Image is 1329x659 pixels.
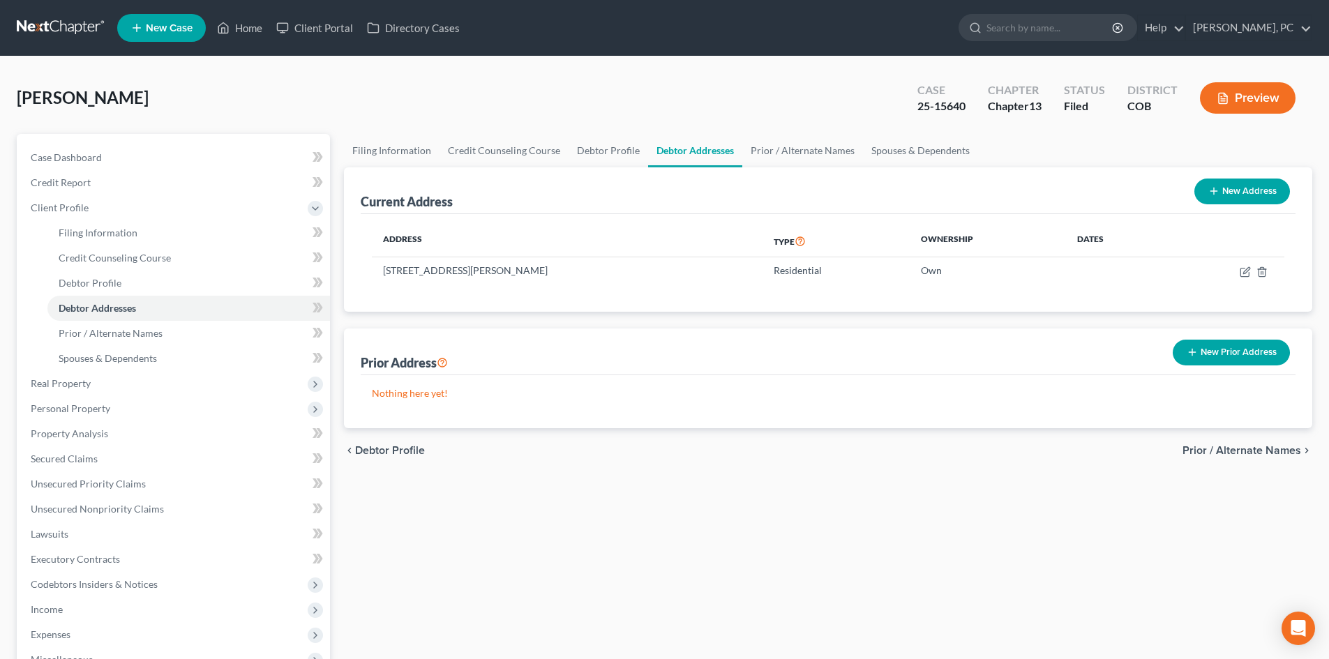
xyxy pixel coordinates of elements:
span: Codebtors Insiders & Notices [31,578,158,590]
a: Credit Counseling Course [47,245,330,271]
td: Own [910,257,1066,284]
div: Chapter [988,82,1042,98]
div: COB [1127,98,1178,114]
a: Home [210,15,269,40]
a: Directory Cases [360,15,467,40]
td: Residential [763,257,910,284]
div: 25-15640 [917,98,966,114]
span: Case Dashboard [31,151,102,163]
span: [PERSON_NAME] [17,87,149,107]
span: Prior / Alternate Names [59,327,163,339]
a: Prior / Alternate Names [742,134,863,167]
span: New Case [146,23,193,33]
a: Property Analysis [20,421,330,446]
a: [PERSON_NAME], PC [1186,15,1312,40]
span: Real Property [31,377,91,389]
div: Chapter [988,98,1042,114]
span: Credit Counseling Course [59,252,171,264]
p: Nothing here yet! [372,386,1284,400]
span: Spouses & Dependents [59,352,157,364]
a: Client Portal [269,15,360,40]
a: Debtor Addresses [648,134,742,167]
span: Client Profile [31,202,89,213]
a: Unsecured Priority Claims [20,471,330,497]
a: Debtor Profile [47,271,330,296]
a: Secured Claims [20,446,330,471]
a: Prior / Alternate Names [47,321,330,346]
span: Prior / Alternate Names [1182,445,1301,456]
button: New Prior Address [1173,340,1290,365]
i: chevron_right [1301,445,1312,456]
span: Debtor Addresses [59,302,136,314]
a: Executory Contracts [20,547,330,572]
span: Unsecured Priority Claims [31,478,146,490]
a: Unsecured Nonpriority Claims [20,497,330,522]
div: Filed [1064,98,1105,114]
span: Expenses [31,628,70,640]
a: Debtor Profile [569,134,648,167]
a: Filing Information [344,134,440,167]
button: chevron_left Debtor Profile [344,445,425,456]
a: Help [1138,15,1185,40]
div: Prior Address [361,354,448,371]
span: Personal Property [31,402,110,414]
button: New Address [1194,179,1290,204]
span: Debtor Profile [59,277,121,289]
a: Lawsuits [20,522,330,547]
span: Unsecured Nonpriority Claims [31,503,164,515]
div: Status [1064,82,1105,98]
span: Property Analysis [31,427,108,439]
a: Case Dashboard [20,145,330,170]
i: chevron_left [344,445,355,456]
span: Debtor Profile [355,445,425,456]
th: Address [372,225,763,257]
button: Prior / Alternate Names chevron_right [1182,445,1312,456]
div: Current Address [361,193,453,210]
th: Type [763,225,910,257]
button: Preview [1200,82,1296,114]
a: Credit Counseling Course [440,134,569,167]
span: Filing Information [59,227,137,238]
a: Debtor Addresses [47,296,330,321]
span: Secured Claims [31,453,98,464]
a: Spouses & Dependents [47,346,330,371]
span: Income [31,603,63,615]
div: Open Intercom Messenger [1282,612,1315,645]
span: Credit Report [31,176,91,188]
span: 13 [1029,99,1042,112]
a: Credit Report [20,170,330,195]
th: Dates [1066,225,1168,257]
a: Spouses & Dependents [863,134,978,167]
div: Case [917,82,966,98]
td: [STREET_ADDRESS][PERSON_NAME] [372,257,763,284]
span: Executory Contracts [31,553,120,565]
span: Lawsuits [31,528,68,540]
div: District [1127,82,1178,98]
a: Filing Information [47,220,330,245]
input: Search by name... [986,15,1114,40]
th: Ownership [910,225,1066,257]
